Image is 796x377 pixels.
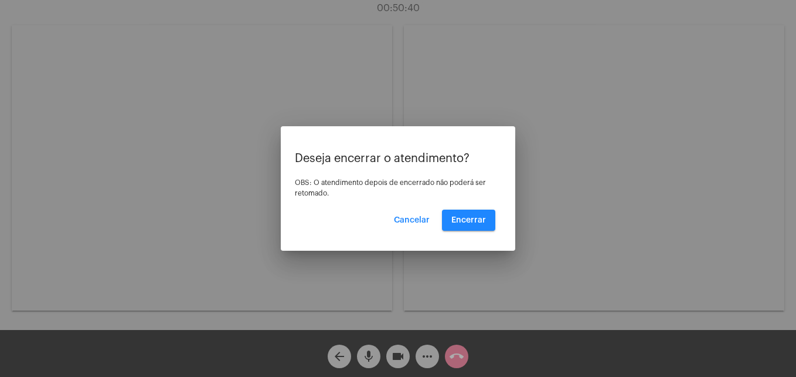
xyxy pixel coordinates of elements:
[442,210,495,231] button: Encerrar
[295,152,501,165] p: Deseja encerrar o atendimento?
[295,179,486,197] span: OBS: O atendimento depois de encerrado não poderá ser retomado.
[385,210,439,231] button: Cancelar
[394,216,430,224] span: Cancelar
[451,216,486,224] span: Encerrar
